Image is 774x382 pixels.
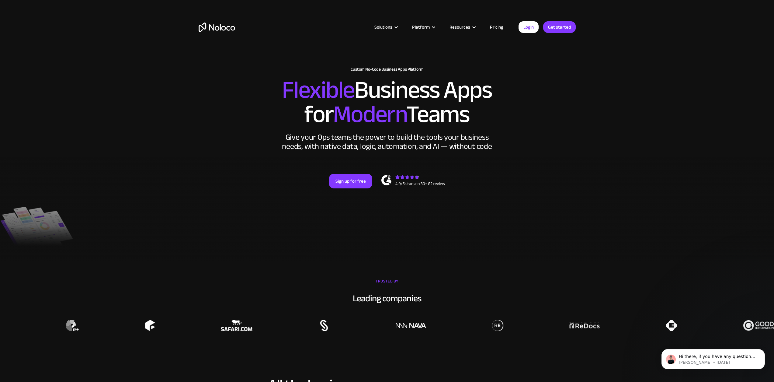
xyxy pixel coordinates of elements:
[442,23,482,31] div: Resources
[449,23,470,31] div: Resources
[333,92,406,137] span: Modern
[329,174,372,188] a: Sign up for free
[374,23,392,31] div: Solutions
[199,23,235,32] a: home
[281,133,494,151] div: Give your Ops teams the power to build the tools your business needs, with native data, logic, au...
[543,21,576,33] a: Get started
[519,21,539,33] a: Login
[282,67,354,113] span: Flexible
[482,23,511,31] a: Pricing
[199,78,576,127] h2: Business Apps for Teams
[404,23,442,31] div: Platform
[367,23,404,31] div: Solutions
[199,67,576,72] h1: Custom No-Code Business Apps Platform
[652,336,774,379] iframe: Intercom notifications message
[412,23,430,31] div: Platform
